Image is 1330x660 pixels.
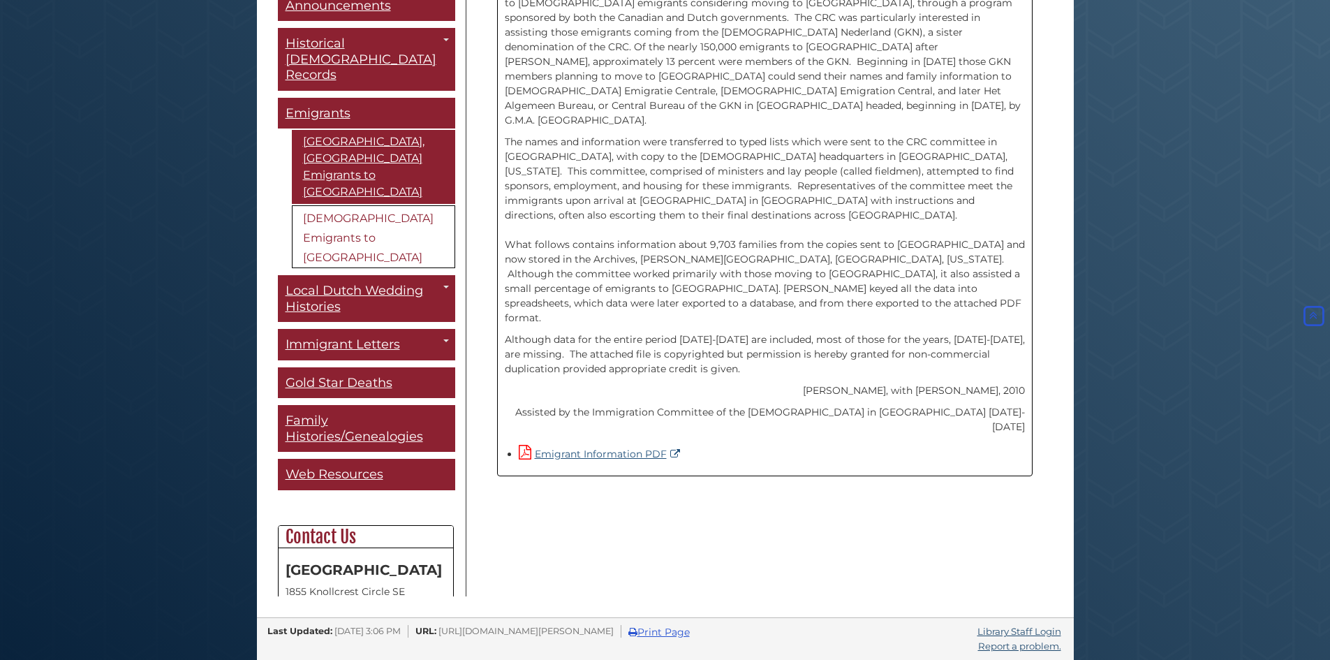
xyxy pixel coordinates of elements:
[334,626,401,636] span: [DATE] 3:06 PM
[278,405,455,452] a: Family Histories/Genealogies
[286,585,446,626] address: 1855 Knollcrest Circle SE [GEOGRAPHIC_DATA][US_STATE]-4402
[286,36,436,82] span: Historical [DEMOGRAPHIC_DATA] Records
[286,283,423,314] span: Local Dutch Wedding Histories
[267,626,332,636] span: Last Updated:
[278,275,455,322] a: Local Dutch Wedding Histories
[286,337,400,352] span: Immigrant Letters
[505,332,1025,376] p: Although data for the entire period [DATE]-[DATE] are included, most of those for the years, [DAT...
[438,626,614,636] span: [URL][DOMAIN_NAME][PERSON_NAME]
[1301,310,1327,323] a: Back to Top
[278,28,455,91] a: Historical [DEMOGRAPHIC_DATA] Records
[286,375,392,390] span: Gold Star Deaths
[505,383,1025,398] p: [PERSON_NAME], with [PERSON_NAME], 2010
[415,626,436,636] span: URL:
[286,105,350,121] span: Emigrants
[628,626,690,638] a: Print Page
[286,467,383,482] span: Web Resources
[292,130,455,204] a: [GEOGRAPHIC_DATA], [GEOGRAPHIC_DATA] Emigrants to [GEOGRAPHIC_DATA]
[628,627,637,637] i: Print Page
[505,135,1025,325] p: The names and information were transferred to typed lists which were sent to the CRC committee in...
[278,459,455,490] a: Web Resources
[286,562,442,578] strong: [GEOGRAPHIC_DATA]
[278,367,455,399] a: Gold Star Deaths
[978,640,1061,652] a: Report a problem.
[977,626,1061,637] a: Library Staff Login
[278,98,455,129] a: Emigrants
[519,448,684,460] a: Emigrant Information PDF
[278,329,455,360] a: Immigrant Letters
[286,413,423,444] span: Family Histories/Genealogies
[505,405,1025,434] p: Assisted by the Immigration Committee of the [DEMOGRAPHIC_DATA] in [GEOGRAPHIC_DATA] [DATE]-[DATE]
[292,205,455,268] a: [DEMOGRAPHIC_DATA] Emigrants to [GEOGRAPHIC_DATA]
[279,526,453,548] h2: Contact Us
